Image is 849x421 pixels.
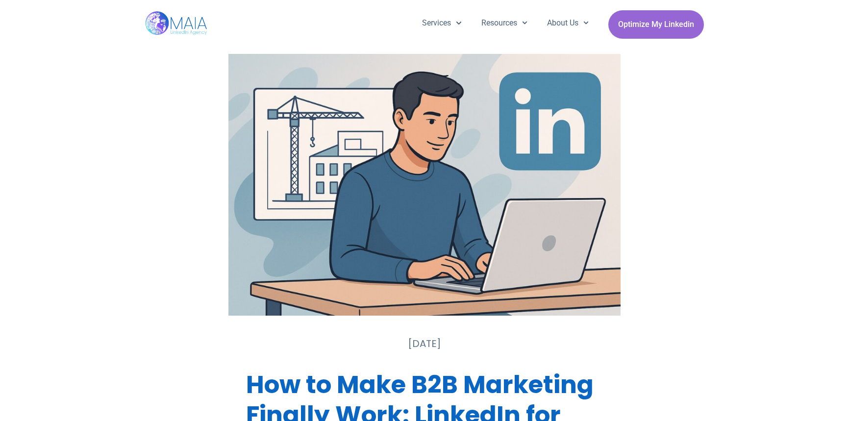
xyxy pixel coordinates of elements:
a: Resources [472,10,537,36]
a: About Us [537,10,599,36]
a: Services [412,10,471,36]
nav: Menu [412,10,599,36]
span: Optimize My Linkedin [618,15,694,34]
time: [DATE] [408,337,441,350]
a: [DATE] [408,336,441,351]
a: Optimize My Linkedin [608,10,704,39]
